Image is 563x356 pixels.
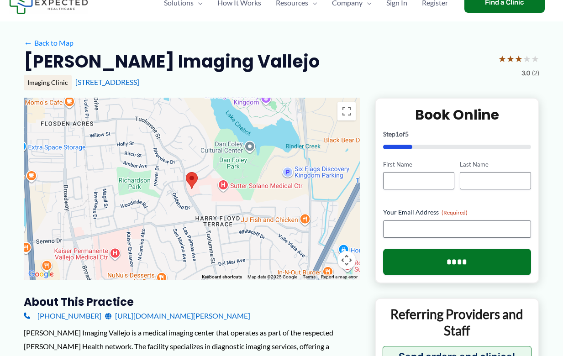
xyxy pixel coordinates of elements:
[532,67,539,79] span: (2)
[523,50,531,67] span: ★
[321,274,358,279] a: Report a map error
[202,274,242,280] button: Keyboard shortcuts
[26,268,56,280] a: Open this area in Google Maps (opens a new window)
[303,274,316,279] a: Terms (opens in new tab)
[442,209,468,216] span: (Required)
[383,131,531,137] p: Step of
[395,130,399,138] span: 1
[498,50,506,67] span: ★
[383,160,454,169] label: First Name
[24,309,101,323] a: [PHONE_NUMBER]
[521,67,530,79] span: 3.0
[383,106,531,124] h2: Book Online
[247,274,297,279] span: Map data ©2025 Google
[24,38,32,47] span: ←
[383,306,531,339] p: Referring Providers and Staff
[460,160,531,169] label: Last Name
[515,50,523,67] span: ★
[105,309,250,323] a: [URL][DOMAIN_NAME][PERSON_NAME]
[24,36,74,50] a: ←Back to Map
[337,102,356,120] button: Toggle fullscreen view
[506,50,515,67] span: ★
[26,268,56,280] img: Google
[531,50,539,67] span: ★
[383,208,531,217] label: Your Email Address
[24,295,360,309] h3: About this practice
[337,251,356,269] button: Map camera controls
[405,130,409,138] span: 5
[24,50,320,73] h2: [PERSON_NAME] Imaging Vallejo
[24,75,72,90] div: Imaging Clinic
[75,78,139,86] a: [STREET_ADDRESS]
